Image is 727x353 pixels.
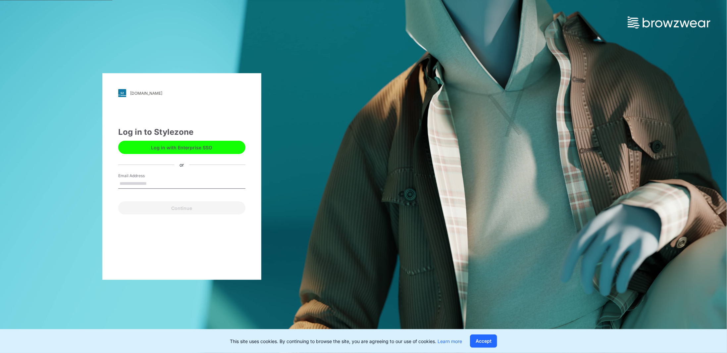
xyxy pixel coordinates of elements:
[438,338,462,344] a: Learn more
[118,173,165,179] label: Email Address
[130,91,162,96] div: [DOMAIN_NAME]
[118,126,245,138] div: Log in to Stylezone
[174,161,189,168] div: or
[230,338,462,345] p: This site uses cookies. By continuing to browse the site, you are agreeing to our use of cookies.
[118,141,245,154] button: Log in with Enterprise SSO
[628,17,710,28] img: browzwear-logo.73288ffb.svg
[118,89,126,97] img: svg+xml;base64,PHN2ZyB3aWR0aD0iMjgiIGhlaWdodD0iMjgiIHZpZXdCb3g9IjAgMCAyOCAyOCIgZmlsbD0ibm9uZSIgeG...
[118,89,245,97] a: [DOMAIN_NAME]
[470,334,497,348] button: Accept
